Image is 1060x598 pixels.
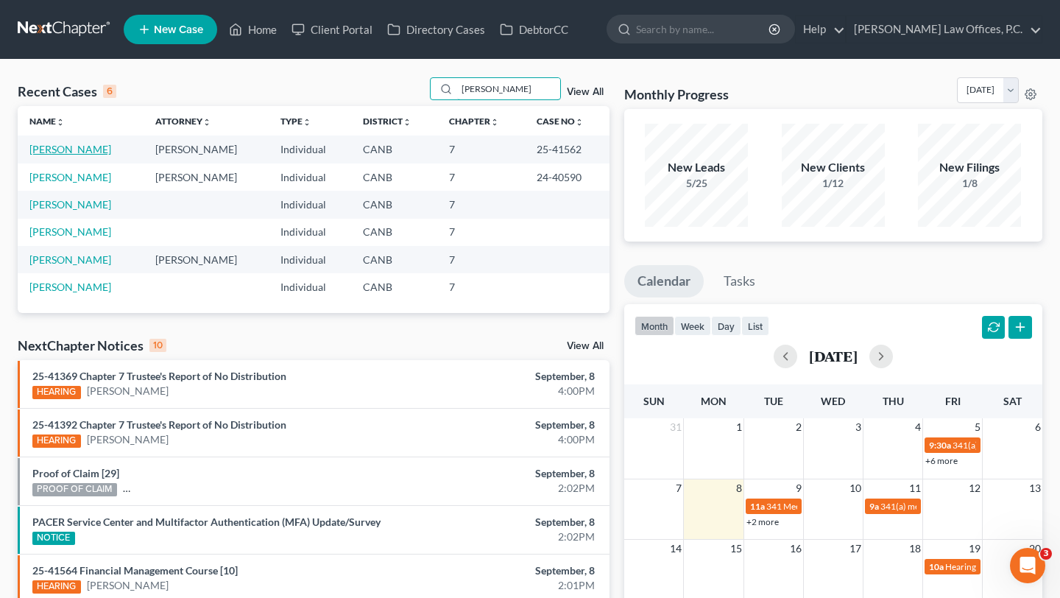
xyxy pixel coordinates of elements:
[269,136,351,163] td: Individual
[701,395,727,407] span: Mon
[155,116,211,127] a: Attorneyunfold_more
[624,85,729,103] h3: Monthly Progress
[883,395,904,407] span: Thu
[967,540,982,557] span: 19
[29,225,111,238] a: [PERSON_NAME]
[750,501,765,512] span: 11a
[269,163,351,191] td: Individual
[269,191,351,218] td: Individual
[351,191,437,218] td: CANB
[417,563,594,578] div: September, 8
[284,16,380,43] a: Client Portal
[269,246,351,273] td: Individual
[624,265,704,298] a: Calendar
[351,163,437,191] td: CANB
[869,501,879,512] span: 9a
[674,479,683,497] span: 7
[668,540,683,557] span: 14
[908,540,922,557] span: 18
[417,418,594,432] div: September, 8
[32,467,119,479] a: Proof of Claim [29]
[437,273,525,300] td: 7
[710,265,768,298] a: Tasks
[144,136,269,163] td: [PERSON_NAME]
[417,578,594,593] div: 2:01PM
[144,246,269,273] td: [PERSON_NAME]
[537,116,584,127] a: Case Nounfold_more
[735,479,743,497] span: 8
[764,395,783,407] span: Tue
[567,87,604,97] a: View All
[18,337,166,354] div: NextChapter Notices
[29,116,65,127] a: Nameunfold_more
[437,219,525,246] td: 7
[222,16,284,43] a: Home
[1028,479,1042,497] span: 13
[914,418,922,436] span: 4
[635,316,674,336] button: month
[32,370,286,382] a: 25-41369 Chapter 7 Trustee's Report of No Distribution
[1010,548,1045,583] iframe: Intercom live chat
[645,176,748,191] div: 5/25
[123,481,414,496] a: [DEMOGRAPHIC_DATA][PERSON_NAME] & [PERSON_NAME]
[1028,540,1042,557] span: 20
[575,118,584,127] i: unfold_more
[351,246,437,273] td: CANB
[918,159,1021,176] div: New Filings
[525,136,609,163] td: 25-41562
[492,16,576,43] a: DebtorCC
[149,339,166,352] div: 10
[735,418,743,436] span: 1
[782,176,885,191] div: 1/12
[103,85,116,98] div: 6
[741,316,769,336] button: list
[32,532,75,545] div: NOTICE
[29,171,111,183] a: [PERSON_NAME]
[746,516,779,527] a: +2 more
[929,440,951,451] span: 9:30a
[847,16,1042,43] a: [PERSON_NAME] Law Offices, P.C.
[29,198,111,211] a: [PERSON_NAME]
[918,176,1021,191] div: 1/8
[490,118,499,127] i: unfold_more
[908,479,922,497] span: 11
[636,15,771,43] input: Search by name...
[363,116,411,127] a: Districtunfold_more
[32,564,238,577] a: 25-41564 Financial Management Course [10]
[32,386,81,399] div: HEARING
[854,418,863,436] span: 3
[417,515,594,530] div: September, 8
[848,540,863,557] span: 17
[848,479,863,497] span: 10
[32,516,381,528] a: PACER Service Center and Multifactor Authentication (MFA) Update/Survey
[351,136,437,163] td: CANB
[351,273,437,300] td: CANB
[729,540,743,557] span: 15
[1003,395,1022,407] span: Sat
[794,418,803,436] span: 2
[417,384,594,398] div: 4:00PM
[18,82,116,100] div: Recent Cases
[144,163,269,191] td: [PERSON_NAME]
[32,580,81,594] div: HEARING
[449,116,499,127] a: Chapterunfold_more
[973,418,982,436] span: 5
[32,483,117,496] div: PROOF OF CLAIM
[403,118,411,127] i: unfold_more
[643,395,665,407] span: Sun
[457,78,560,99] input: Search by name...
[674,316,711,336] button: week
[87,384,169,398] a: [PERSON_NAME]
[417,369,594,384] div: September, 8
[417,466,594,481] div: September, 8
[269,219,351,246] td: Individual
[32,418,286,431] a: 25-41392 Chapter 7 Trustee's Report of No Distribution
[929,561,944,572] span: 10a
[202,118,211,127] i: unfold_more
[87,432,169,447] a: [PERSON_NAME]
[32,435,81,448] div: HEARING
[269,273,351,300] td: Individual
[788,540,803,557] span: 16
[945,561,1060,572] span: Hearing for [PERSON_NAME]
[417,432,594,447] div: 4:00PM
